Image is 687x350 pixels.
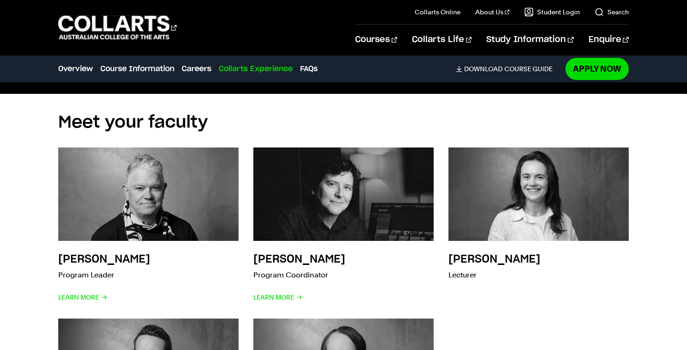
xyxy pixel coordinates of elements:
[58,254,150,265] h3: [PERSON_NAME]
[58,112,628,133] h2: Meet your faculty
[58,14,177,41] div: Go to homepage
[58,63,93,74] a: Overview
[475,7,509,17] a: About Us
[300,63,318,74] a: FAQs
[58,269,150,282] p: Program Leader
[565,58,629,80] a: Apply Now
[100,63,174,74] a: Course Information
[589,25,629,55] a: Enquire
[448,254,540,265] h3: [PERSON_NAME]
[253,269,345,282] p: Program Coordinator
[464,65,503,73] span: Download
[448,269,540,282] p: Lecturer
[456,65,560,73] a: DownloadCourse Guide
[415,7,460,17] a: Collarts Online
[58,147,239,304] a: [PERSON_NAME] Program Leader Learn More
[412,25,472,55] a: Collarts Life
[253,291,302,304] span: Learn More
[524,7,580,17] a: Student Login
[355,25,397,55] a: Courses
[253,147,434,304] a: [PERSON_NAME] Program Coordinator Learn More
[595,7,629,17] a: Search
[219,63,293,74] a: Collarts Experience
[58,291,107,304] span: Learn More
[253,254,345,265] h3: [PERSON_NAME]
[182,63,211,74] a: Careers
[486,25,573,55] a: Study Information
